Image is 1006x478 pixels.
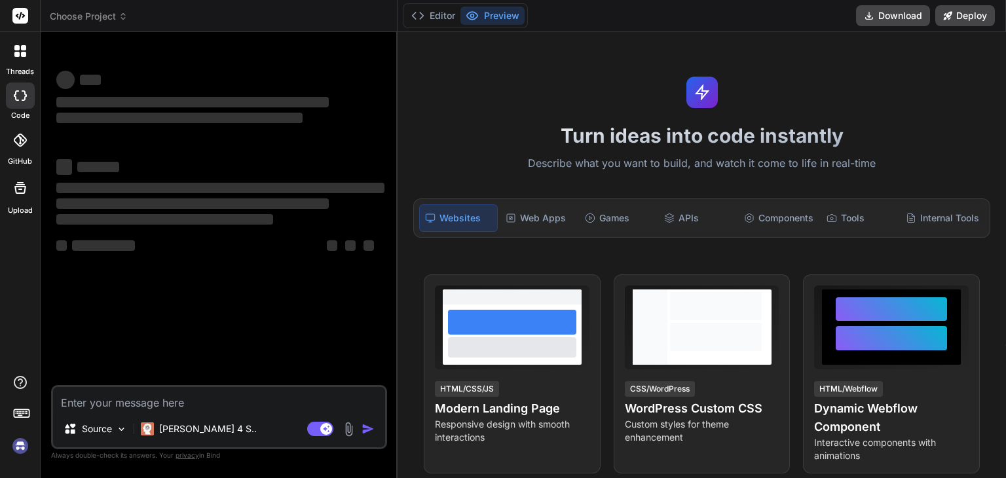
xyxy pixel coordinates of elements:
p: Source [82,422,112,435]
div: Websites [419,204,497,232]
label: Upload [8,205,33,216]
button: Deploy [935,5,995,26]
div: Games [580,204,656,232]
span: ‌ [363,240,374,251]
img: icon [362,422,375,435]
p: Custom styles for theme enhancement [625,418,779,444]
p: Always double-check its answers. Your in Bind [51,449,387,462]
img: signin [9,435,31,457]
label: code [11,110,29,121]
span: ‌ [345,240,356,251]
div: Components [739,204,819,232]
span: ‌ [56,198,329,209]
label: GitHub [8,156,32,167]
p: Interactive components with animations [814,436,969,462]
div: CSS/WordPress [625,381,695,397]
span: ‌ [72,240,135,251]
h4: Dynamic Webflow Component [814,399,969,436]
img: Pick Models [116,424,127,435]
h4: WordPress Custom CSS [625,399,779,418]
label: threads [6,66,34,77]
img: Claude 4 Sonnet [141,422,154,435]
h4: Modern Landing Page [435,399,589,418]
button: Download [856,5,930,26]
span: ‌ [56,113,303,123]
div: APIs [659,204,736,232]
span: ‌ [56,97,329,107]
img: attachment [341,422,356,437]
p: [PERSON_NAME] 4 S.. [159,422,257,435]
span: Choose Project [50,10,128,23]
span: ‌ [56,240,67,251]
div: HTML/CSS/JS [435,381,499,397]
div: Internal Tools [901,204,984,232]
p: Describe what you want to build, and watch it come to life in real-time [405,155,998,172]
span: ‌ [80,75,101,85]
span: ‌ [327,240,337,251]
span: ‌ [56,183,384,193]
div: HTML/Webflow [814,381,883,397]
span: ‌ [56,159,72,175]
button: Preview [460,7,525,25]
div: Tools [821,204,898,232]
span: privacy [176,451,199,459]
button: Editor [406,7,460,25]
p: Responsive design with smooth interactions [435,418,589,444]
h1: Turn ideas into code instantly [405,124,998,147]
span: ‌ [56,214,273,225]
div: Web Apps [500,204,577,232]
span: ‌ [56,71,75,89]
span: ‌ [77,162,119,172]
